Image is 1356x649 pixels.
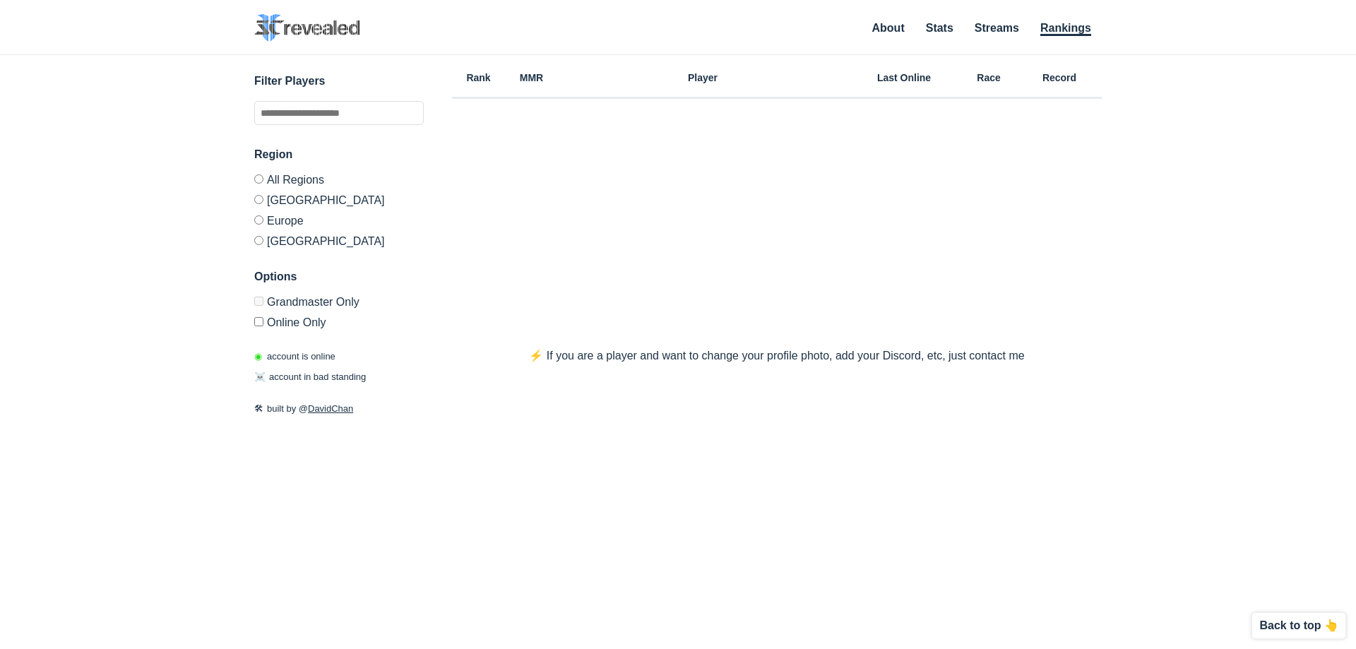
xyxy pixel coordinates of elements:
[1017,73,1102,83] h6: Record
[254,174,263,184] input: All Regions
[254,317,263,326] input: Online Only
[254,146,424,163] h3: Region
[501,347,1052,364] p: ⚡️ If you are a player and want to change your profile photo, add your Discord, etc, just contact me
[558,73,847,83] h6: Player
[926,22,953,34] a: Stats
[254,371,266,382] span: ☠️
[961,73,1017,83] h6: Race
[308,403,353,414] a: DavidChan
[254,195,263,204] input: [GEOGRAPHIC_DATA]
[254,230,424,247] label: [GEOGRAPHIC_DATA]
[254,174,424,189] label: All Regions
[254,297,263,306] input: Grandmaster Only
[254,297,424,311] label: Only Show accounts currently in Grandmaster
[254,350,335,364] p: account is online
[254,268,424,285] h3: Options
[975,22,1019,34] a: Streams
[254,311,424,328] label: Only show accounts currently laddering
[254,73,424,90] h3: Filter Players
[452,73,505,83] h6: Rank
[1040,22,1091,36] a: Rankings
[254,370,366,384] p: account in bad standing
[1259,620,1338,631] p: Back to top 👆
[254,215,263,225] input: Europe
[254,14,360,42] img: SC2 Revealed
[254,189,424,210] label: [GEOGRAPHIC_DATA]
[254,210,424,230] label: Europe
[254,236,263,245] input: [GEOGRAPHIC_DATA]
[872,22,905,34] a: About
[847,73,961,83] h6: Last Online
[254,351,262,362] span: ◉
[505,73,558,83] h6: MMR
[254,403,263,414] span: 🛠
[254,402,424,416] p: built by @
